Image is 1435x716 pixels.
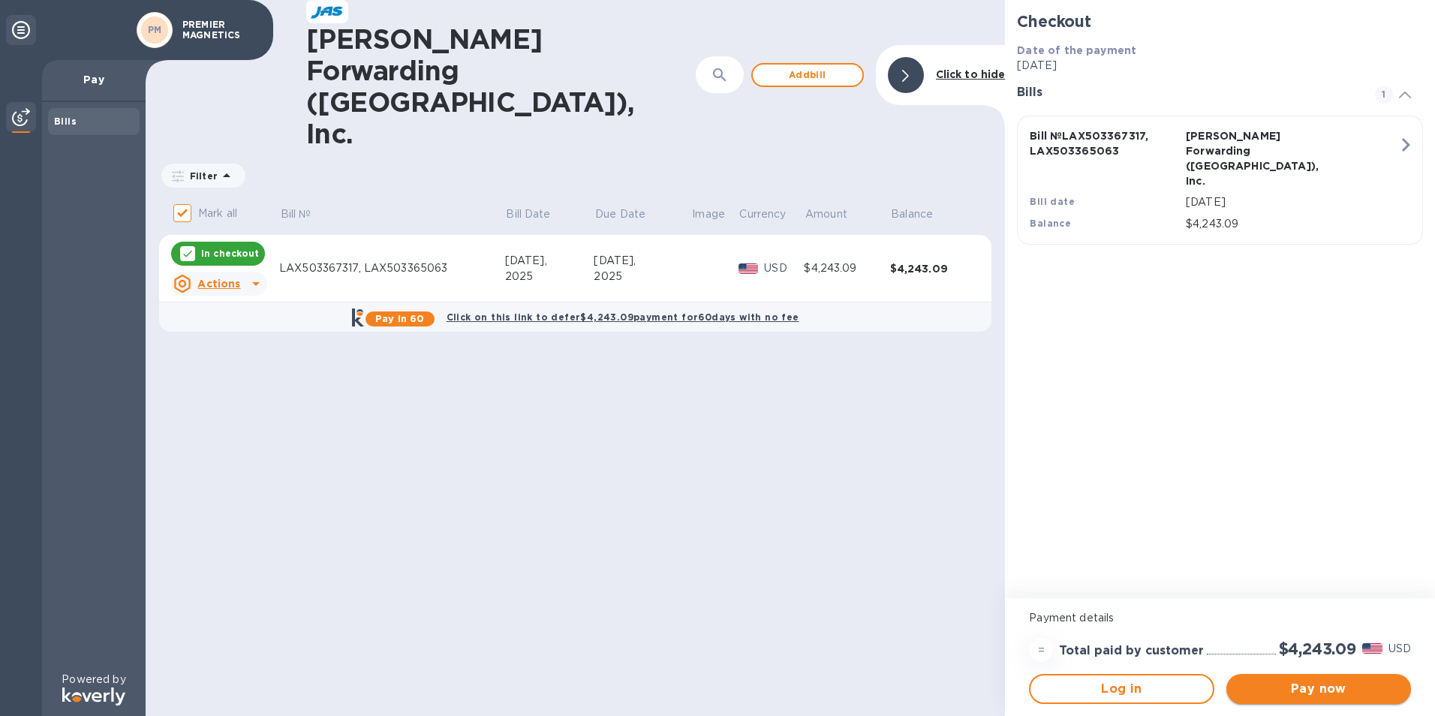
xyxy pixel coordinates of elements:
[764,260,804,276] p: USD
[506,206,550,222] p: Bill Date
[692,206,725,222] p: Image
[1029,674,1214,704] button: Log in
[54,116,77,127] b: Bills
[936,68,1006,80] b: Click to hide
[1030,196,1075,207] b: Bill date
[739,263,759,274] img: USD
[1226,674,1411,704] button: Pay now
[595,206,665,222] span: Due Date
[505,253,594,269] div: [DATE],
[506,206,570,222] span: Bill Date
[279,260,505,276] div: LAX503367317, LAX503365063
[1059,644,1204,658] h3: Total paid by customer
[1030,128,1180,158] p: Bill № LAX503367317, LAX503365063
[54,72,134,87] p: Pay
[1186,194,1398,210] p: [DATE]
[197,278,240,290] u: Actions
[594,253,690,269] div: [DATE],
[182,20,257,41] p: PREMIER MAGNETICS
[1030,218,1071,229] b: Balance
[1029,638,1053,662] div: =
[184,170,218,182] p: Filter
[1017,86,1357,100] h3: Bills
[1388,641,1411,657] p: USD
[765,66,850,84] span: Add bill
[62,687,125,705] img: Logo
[1017,116,1423,245] button: Bill №LAX503367317, LAX503365063[PERSON_NAME] Forwarding ([GEOGRAPHIC_DATA]), Inc.Bill date[DATE]...
[201,247,259,260] p: In checkout
[891,206,952,222] span: Balance
[198,206,237,221] p: Mark all
[148,24,162,35] b: PM
[1017,44,1136,56] b: Date of the payment
[375,313,424,324] b: Pay in 60
[805,206,847,222] p: Amount
[505,269,594,284] div: 2025
[1362,643,1382,654] img: USD
[594,269,690,284] div: 2025
[805,206,867,222] span: Amount
[62,672,125,687] p: Powered by
[751,63,864,87] button: Addbill
[1017,58,1423,74] p: [DATE]
[447,311,799,323] b: Click on this link to defer $4,243.09 payment for 60 days with no fee
[1186,128,1336,188] p: [PERSON_NAME] Forwarding ([GEOGRAPHIC_DATA]), Inc.
[891,206,933,222] p: Balance
[1017,12,1423,31] h2: Checkout
[306,23,656,149] h1: [PERSON_NAME] Forwarding ([GEOGRAPHIC_DATA]), Inc.
[1279,639,1356,658] h2: $4,243.09
[1238,680,1399,698] span: Pay now
[281,206,331,222] span: Bill №
[1375,86,1393,104] span: 1
[739,206,786,222] p: Currency
[890,261,976,276] div: $4,243.09
[1042,680,1200,698] span: Log in
[595,206,645,222] p: Due Date
[1029,610,1411,626] p: Payment details
[1186,216,1398,232] p: $4,243.09
[281,206,311,222] p: Bill №
[804,260,889,276] div: $4,243.09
